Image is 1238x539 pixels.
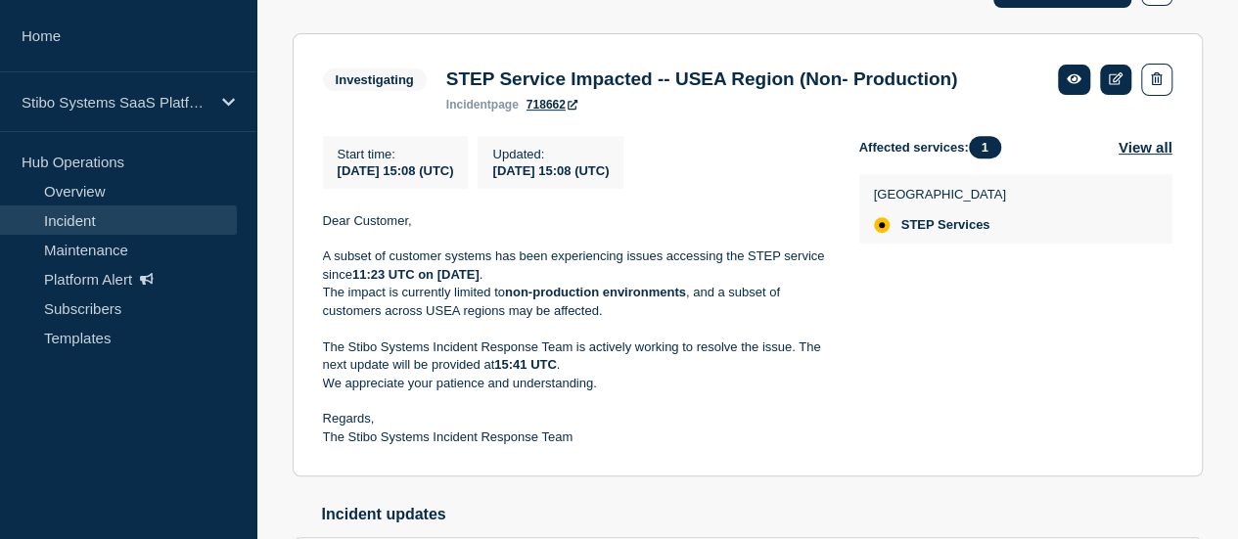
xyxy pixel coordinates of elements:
p: We appreciate your patience and understanding. [323,375,828,392]
p: A subset of customer systems has been experiencing issues accessing the STEP service since . [323,247,828,284]
button: View all [1119,136,1172,158]
p: [GEOGRAPHIC_DATA] [874,187,1006,202]
p: Start time : [338,147,454,161]
h3: STEP Service Impacted -- USEA Region (Non- Production) [446,68,958,90]
span: STEP Services [901,217,990,233]
p: The impact is currently limited to , and a subset of customers across USEA regions may be affected. [323,284,828,320]
p: Stibo Systems SaaS Platform Status [22,94,209,111]
span: incident [446,98,491,112]
h2: Incident updates [322,506,1203,523]
strong: 15:41 UTC [494,357,557,372]
a: 718662 [527,98,577,112]
span: Investigating [323,68,427,91]
div: affected [874,217,890,233]
span: [DATE] 15:08 (UTC) [338,163,454,178]
strong: non-production environments [505,285,686,299]
p: Dear Customer, [323,212,828,230]
p: Regards, [323,410,828,427]
span: 1 [969,136,1001,158]
span: Affected services: [859,136,1011,158]
p: Updated : [492,147,609,161]
p: The Stibo Systems Incident Response Team is actively working to resolve the issue. The next updat... [323,338,828,375]
div: [DATE] 15:08 (UTC) [492,161,609,178]
p: page [446,98,519,112]
p: The Stibo Systems Incident Response Team [323,428,828,446]
strong: 11:23 UTC on [DATE] [352,267,480,282]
